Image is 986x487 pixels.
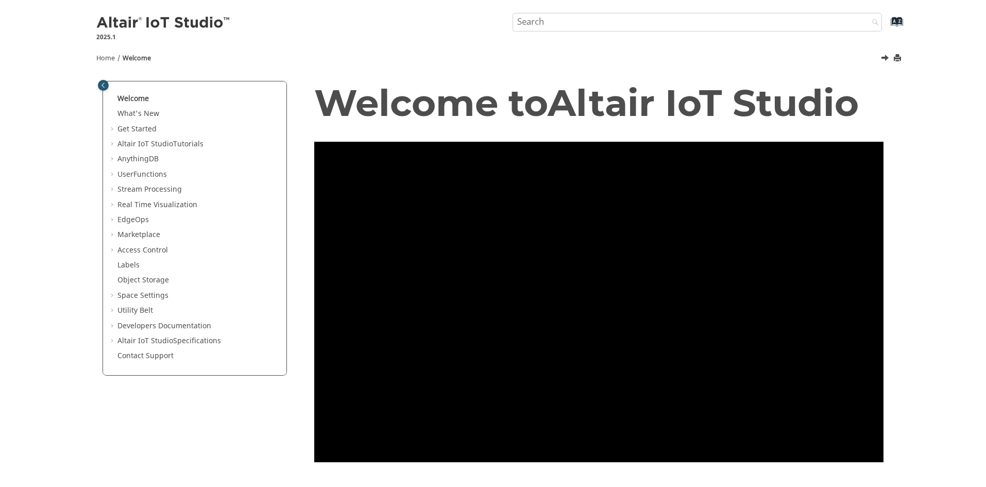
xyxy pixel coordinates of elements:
[117,214,149,225] a: EdgeOps
[882,53,890,65] a: Next topic: What's New
[513,13,882,31] input: Search query
[858,13,887,33] button: Search
[133,169,167,180] span: Functions
[109,321,117,331] span: Expand Developers Documentation
[81,44,905,68] nav: Tools
[117,245,168,256] a: Access Control
[117,335,173,346] span: Altair IoT Studio
[117,139,173,149] span: Altair IoT Studio
[109,170,117,180] span: Expand UserFunctions
[96,15,231,31] img: Altair IoT Studio
[109,336,117,346] span: Expand Altair IoT StudioSpecifications
[117,93,149,104] a: Welcome
[117,290,168,301] a: Space Settings
[894,52,903,65] button: Print this page
[123,54,151,63] a: Welcome
[117,184,182,195] a: Stream Processing
[117,305,153,316] a: Utility Belt
[874,21,897,32] a: Go to index terms page
[109,215,117,225] span: Expand EdgeOps
[96,54,115,63] a: Home
[109,200,117,210] span: Expand Real Time Visualization
[109,139,117,149] span: Expand Altair IoT StudioTutorials
[117,350,174,361] a: Contact Support
[548,80,859,125] span: Altair IoT Studio
[117,108,159,119] a: What's New
[109,124,117,135] span: Expand Get Started
[117,139,203,149] a: Altair IoT StudioTutorials
[117,321,211,331] a: Developers Documentation
[109,184,117,195] span: Expand Stream Processing
[117,229,160,240] a: Marketplace
[117,124,157,135] a: Get Started
[117,335,221,346] a: Altair IoT StudioSpecifications
[314,82,883,123] h1: Welcome to
[109,306,117,316] span: Expand Utility Belt
[109,291,117,301] span: Expand Space Settings
[98,80,109,91] button: Toggle publishing table of content
[117,199,197,210] a: Real Time Visualization
[117,169,167,180] a: UserFunctions
[109,245,117,256] span: Expand Access Control
[117,275,169,286] a: Object Storage
[96,32,231,42] p: 2025.1
[109,154,117,164] span: Expand AnythingDB
[117,154,159,164] a: AnythingDB
[117,260,140,271] a: Labels
[109,230,117,240] span: Expand Marketplace
[109,94,280,361] ul: Table of Contents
